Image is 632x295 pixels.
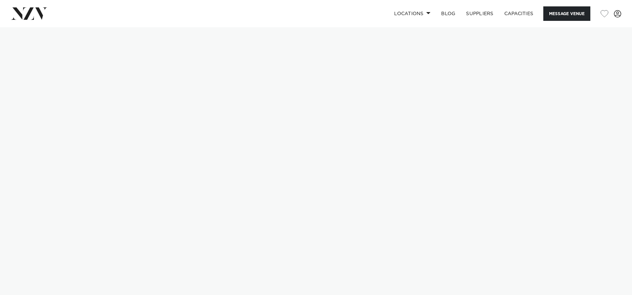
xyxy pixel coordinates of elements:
img: nzv-logo.png [11,7,47,20]
button: Message Venue [543,6,590,21]
a: SUPPLIERS [461,6,499,21]
a: Locations [389,6,436,21]
a: Capacities [499,6,539,21]
a: BLOG [436,6,461,21]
